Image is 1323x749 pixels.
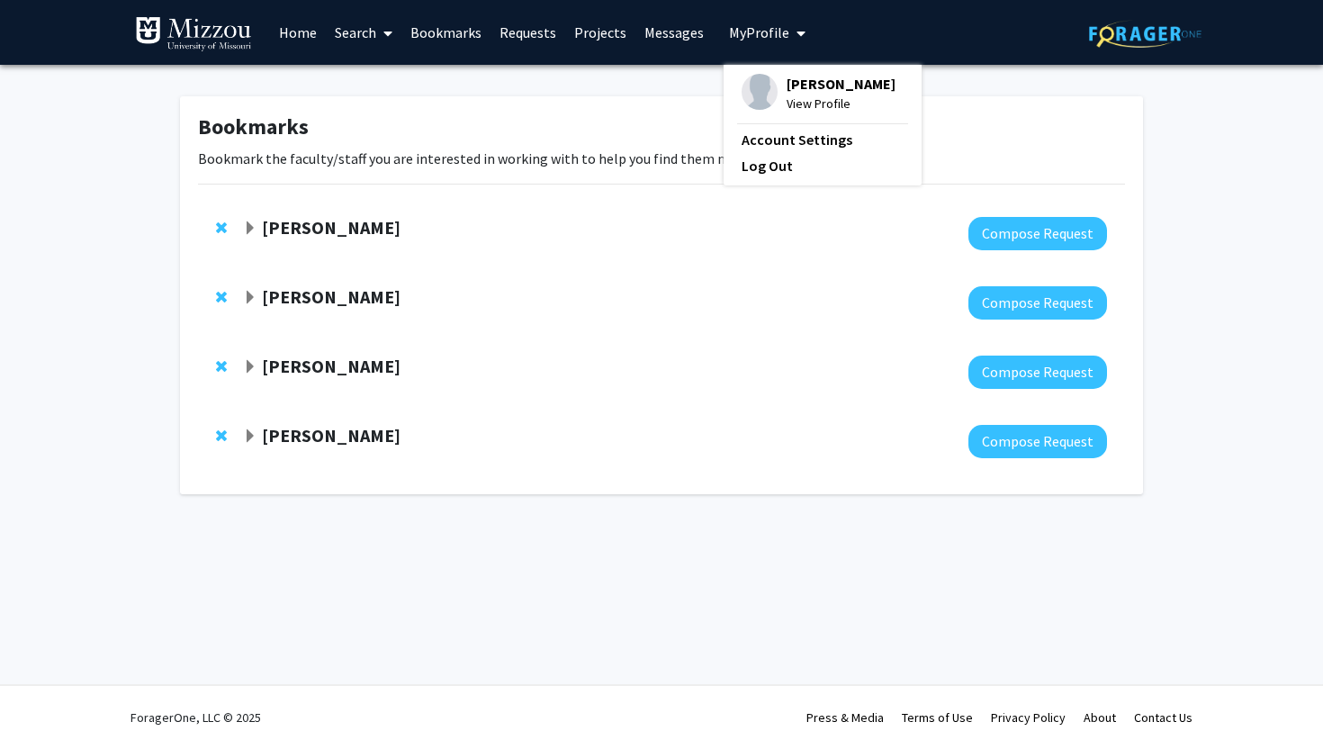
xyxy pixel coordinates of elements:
a: Search [326,1,401,64]
strong: [PERSON_NAME] [262,424,400,447]
a: Privacy Policy [991,709,1066,726]
img: University of Missouri Logo [135,16,252,52]
strong: [PERSON_NAME] [262,355,400,377]
button: Compose Request to Carolyn Orbann [968,286,1107,320]
a: Projects [565,1,635,64]
span: Remove Yujiang Fang from bookmarks [216,359,227,374]
span: Remove Rachel Wolpert from bookmarks [216,429,227,443]
img: ForagerOne Logo [1089,20,1201,48]
a: Bookmarks [401,1,490,64]
button: Compose Request to Rachel Wolpert [968,425,1107,458]
iframe: Chat [13,668,76,735]
span: Expand Rachel Wolpert Bookmark [243,429,257,444]
span: View Profile [787,94,895,113]
p: Bookmark the faculty/staff you are interested in working with to help you find them more easily l... [198,148,1125,169]
span: My Profile [729,23,789,41]
div: ForagerOne, LLC © 2025 [130,686,261,749]
strong: [PERSON_NAME] [262,216,400,239]
h1: Bookmarks [198,114,1125,140]
a: Home [270,1,326,64]
a: Press & Media [806,709,884,726]
a: Terms of Use [902,709,973,726]
span: Expand Carolyn Orbann Bookmark [243,291,257,305]
button: Compose Request to Yujiang Fang [968,356,1107,389]
span: Remove Carolyn Orbann from bookmarks [216,290,227,304]
a: Contact Us [1134,709,1192,726]
a: About [1084,709,1116,726]
a: Log Out [742,155,904,176]
span: [PERSON_NAME] [787,74,895,94]
span: Remove Xiaoping Xin from bookmarks [216,221,227,235]
strong: [PERSON_NAME] [262,285,400,308]
a: Account Settings [742,129,904,150]
span: Expand Xiaoping Xin Bookmark [243,221,257,236]
button: Compose Request to Xiaoping Xin [968,217,1107,250]
div: Profile Picture[PERSON_NAME]View Profile [742,74,895,113]
a: Messages [635,1,713,64]
span: Expand Yujiang Fang Bookmark [243,360,257,374]
a: Requests [490,1,565,64]
img: Profile Picture [742,74,778,110]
